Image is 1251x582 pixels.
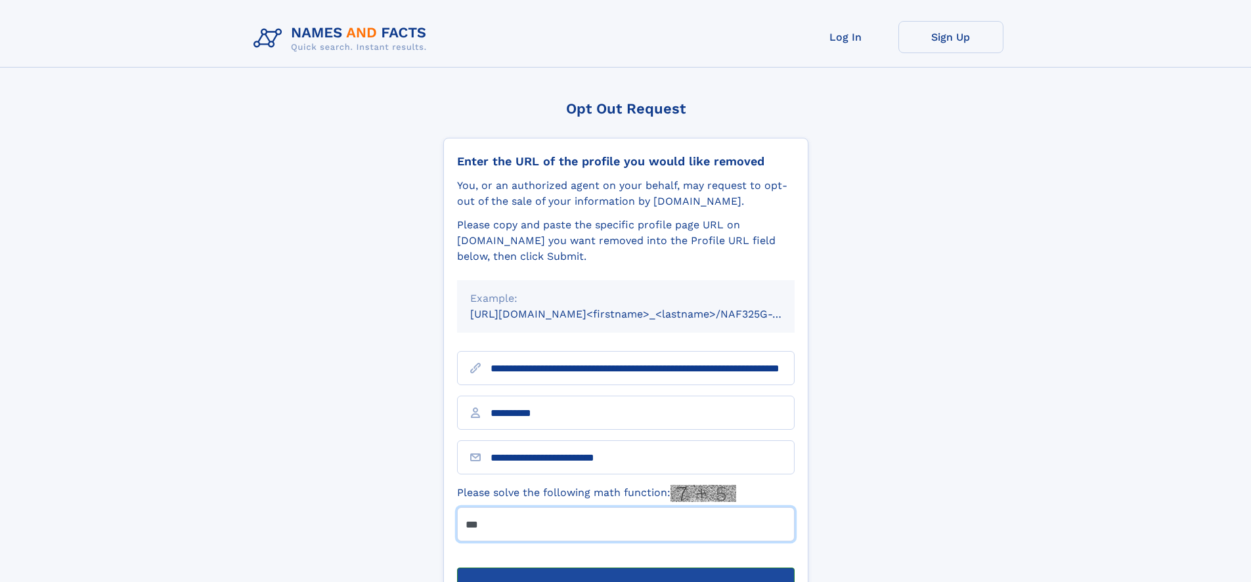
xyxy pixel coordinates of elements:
[443,100,808,117] div: Opt Out Request
[457,217,795,264] div: Please copy and paste the specific profile page URL on [DOMAIN_NAME] you want removed into the Pr...
[470,308,820,320] small: [URL][DOMAIN_NAME]<firstname>_<lastname>/NAF325G-xxxxxxxx
[248,21,437,56] img: Logo Names and Facts
[457,154,795,169] div: Enter the URL of the profile you would like removed
[793,21,898,53] a: Log In
[457,485,736,502] label: Please solve the following math function:
[898,21,1003,53] a: Sign Up
[470,291,781,306] div: Example:
[457,178,795,209] div: You, or an authorized agent on your behalf, may request to opt-out of the sale of your informatio...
